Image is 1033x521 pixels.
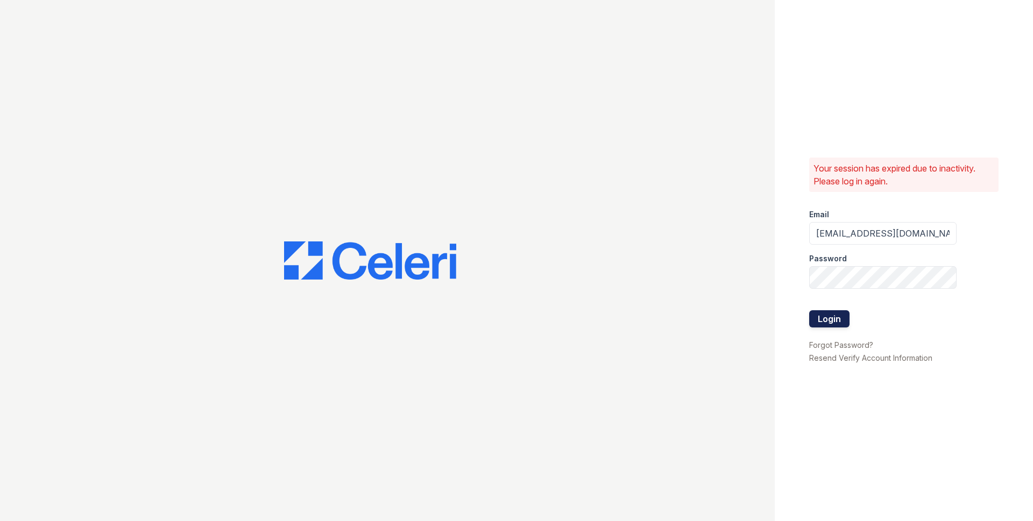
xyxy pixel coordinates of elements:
[813,162,994,188] p: Your session has expired due to inactivity. Please log in again.
[809,209,829,220] label: Email
[809,353,932,362] a: Resend Verify Account Information
[809,253,847,264] label: Password
[809,340,873,349] a: Forgot Password?
[809,310,850,327] button: Login
[284,241,456,280] img: CE_Logo_Blue-a8612792a0a2168367f1c8372b55b34899dd931a85d93a1a3d3e32e68fde9ad4.png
